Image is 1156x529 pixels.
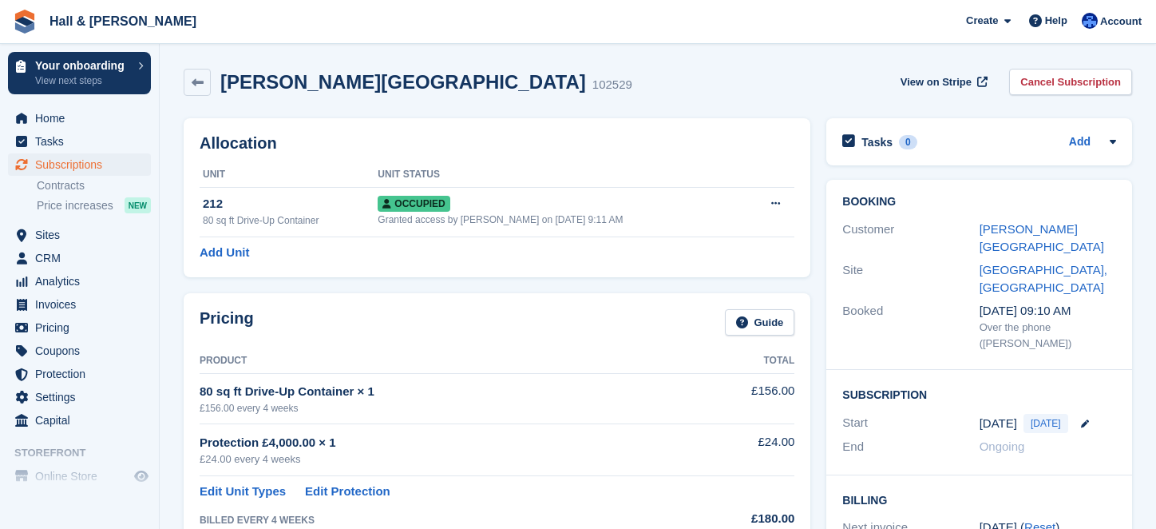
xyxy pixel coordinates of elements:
div: Protection £4,000.00 × 1 [200,434,684,452]
span: Price increases [37,198,113,213]
span: Tasks [35,130,131,153]
div: Start [842,414,979,433]
div: NEW [125,197,151,213]
span: Sites [35,224,131,246]
div: Over the phone ([PERSON_NAME]) [980,320,1116,351]
span: Settings [35,386,131,408]
span: Capital [35,409,131,432]
div: 80 sq ft Drive-Up Container [203,213,378,228]
span: Analytics [35,270,131,292]
a: menu [8,224,151,246]
span: Coupons [35,340,131,362]
h2: Allocation [200,134,794,153]
span: Ongoing [980,440,1025,453]
a: Cancel Subscription [1009,69,1132,95]
div: End [842,438,979,456]
a: menu [8,130,151,153]
a: menu [8,386,151,408]
a: Price increases NEW [37,197,151,214]
p: Your onboarding [35,60,130,71]
a: menu [8,293,151,316]
div: BILLED EVERY 4 WEEKS [200,513,684,527]
a: menu [8,316,151,339]
a: menu [8,340,151,362]
span: CRM [35,247,131,269]
div: [DATE] 09:10 AM [980,302,1116,320]
a: [GEOGRAPHIC_DATA], [GEOGRAPHIC_DATA] [980,263,1107,295]
h2: Booking [842,196,1116,209]
td: £24.00 [684,424,794,476]
span: Online Store [35,465,131,487]
a: menu [8,409,151,432]
div: Site [842,261,979,297]
th: Total [684,348,794,374]
span: Occupied [378,196,449,212]
a: Add [1069,133,1091,152]
a: Edit Protection [305,483,390,501]
div: 0 [899,135,917,149]
a: menu [8,247,151,269]
div: 80 sq ft Drive-Up Container × 1 [200,383,684,401]
div: £180.00 [684,510,794,528]
span: Create [966,13,998,29]
a: Hall & [PERSON_NAME] [43,8,203,34]
a: Guide [725,309,795,336]
p: View next steps [35,74,130,88]
th: Unit Status [378,162,744,188]
td: £156.00 [684,373,794,424]
div: Granted access by [PERSON_NAME] on [DATE] 9:11 AM [378,213,744,227]
div: £24.00 every 4 weeks [200,451,684,467]
h2: Billing [842,491,1116,507]
a: Edit Unit Types [200,483,286,501]
th: Unit [200,162,378,188]
a: View on Stripe [894,69,991,95]
h2: Subscription [842,386,1116,402]
span: Invoices [35,293,131,316]
h2: [PERSON_NAME][GEOGRAPHIC_DATA] [220,71,586,93]
span: Storefront [14,445,159,461]
span: Home [35,107,131,129]
h2: Pricing [200,309,254,336]
span: Help [1045,13,1067,29]
div: Booked [842,302,979,352]
span: Pricing [35,316,131,339]
span: [DATE] [1023,414,1068,433]
a: menu [8,465,151,487]
div: Customer [842,221,979,257]
a: Contracts [37,178,151,193]
span: Account [1100,14,1142,30]
span: View on Stripe [901,74,972,90]
a: Preview store [132,467,151,486]
a: menu [8,107,151,129]
time: 2025-08-20 00:00:00 UTC [980,415,1017,433]
div: £156.00 every 4 weeks [200,401,684,416]
img: Claire Banham [1082,13,1098,29]
span: Subscriptions [35,153,131,176]
th: Product [200,348,684,374]
img: stora-icon-8386f47178a22dfd0bd8f6a31ec36ba5ce8667c1dd55bd0f319d3a0aa187defe.svg [13,10,37,34]
a: menu [8,270,151,292]
div: 212 [203,195,378,213]
a: Add Unit [200,244,249,262]
a: [PERSON_NAME][GEOGRAPHIC_DATA] [980,222,1104,254]
div: 102529 [592,76,632,94]
a: menu [8,363,151,385]
span: Protection [35,363,131,385]
a: menu [8,153,151,176]
h2: Tasks [861,135,893,149]
a: Your onboarding View next steps [8,52,151,94]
